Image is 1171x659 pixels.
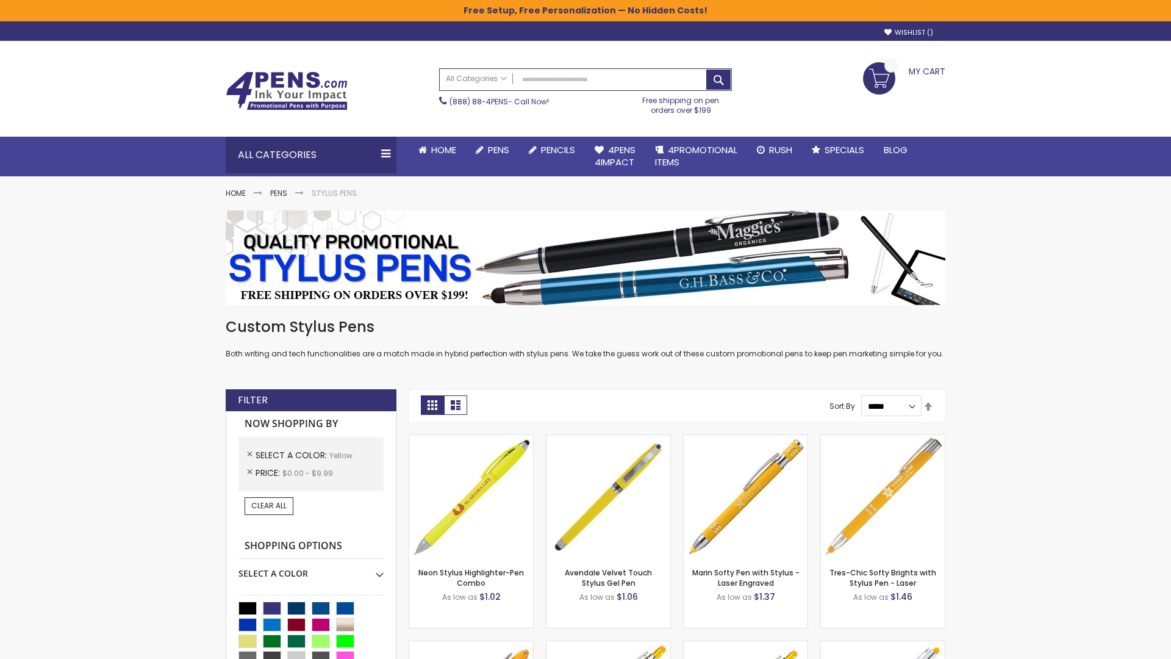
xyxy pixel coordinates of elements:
[256,449,329,461] span: Select A Color
[329,450,353,461] span: Yellow
[409,434,533,445] a: Neon Stylus Highlighter-Pen Combo-Yellow
[226,317,945,337] h1: Custom Stylus Pens
[595,143,636,168] span: 4Pens 4impact
[684,435,808,559] img: Marin Softy Pen with Stylus - Laser Engraved-Yellow
[541,143,575,156] span: Pencils
[821,435,945,559] img: Tres-Chic Softy Brights with Stylus Pen - Laser-Yellow
[466,137,519,164] a: Pens
[409,641,533,651] a: Ellipse Softy Brights with Stylus Pen - Laser-Yellow
[245,497,293,514] a: Clear All
[890,591,912,603] span: $1.46
[617,591,638,603] span: $1.06
[282,468,333,478] span: $0.00 - $9.99
[226,71,348,110] img: 4Pens Custom Pens and Promotional Products
[684,434,808,445] a: Marin Softy Pen with Stylus - Laser Engraved-Yellow
[449,96,549,107] span: - Call Now!
[546,435,670,559] img: Avendale Velvet Touch Stylus Gel Pen-Yellow
[251,500,287,511] span: Clear All
[821,434,945,445] a: Tres-Chic Softy Brights with Stylus Pen - Laser-Yellow
[884,28,933,37] a: Wishlist
[565,567,652,588] a: Avendale Velvet Touch Stylus Gel Pen
[409,435,533,559] img: Neon Stylus Highlighter-Pen Combo-Yellow
[479,591,501,603] span: $1.02
[418,567,524,588] a: Neon Stylus Highlighter-Pen Combo
[829,401,855,411] label: Sort By
[747,137,802,164] a: Rush
[238,411,384,437] strong: Now Shopping by
[546,434,670,445] a: Avendale Velvet Touch Stylus Gel Pen-Yellow
[769,143,792,156] span: Rush
[226,317,945,359] div: Both writing and tech functionalities are a match made in hybrid perfection with stylus pens. We ...
[802,137,874,164] a: Specials
[821,641,945,651] a: Tres-Chic Softy with Stylus Top Pen - ColorJet-Yellow
[421,395,444,415] strong: Grid
[754,591,775,603] span: $1.37
[853,592,889,602] span: As low as
[579,592,615,602] span: As low as
[312,188,357,198] strong: Stylus Pens
[449,96,508,107] a: (888) 88-4PENS
[692,567,800,588] a: Marin Softy Pen with Stylus - Laser Engraved
[431,143,456,156] span: Home
[226,188,246,198] a: Home
[488,143,509,156] span: Pens
[546,641,670,651] a: Phoenix Softy Brights with Stylus Pen - Laser-Yellow
[440,69,513,89] a: All Categories
[825,143,864,156] span: Specials
[409,137,466,164] a: Home
[717,592,752,602] span: As low as
[226,211,945,305] img: Stylus Pens
[874,137,917,164] a: Blog
[256,467,282,479] span: Price
[645,137,747,176] a: 4PROMOTIONALITEMS
[446,74,507,84] span: All Categories
[238,559,384,580] div: Select A Color
[226,137,396,173] div: All Categories
[829,567,936,588] a: Tres-Chic Softy Brights with Stylus Pen - Laser
[684,641,808,651] a: Phoenix Softy Brights Gel with Stylus Pen - Laser-Yellow
[270,188,287,198] a: Pens
[238,533,384,560] strong: Shopping Options
[238,394,268,407] strong: Filter
[585,137,645,176] a: 4Pens4impact
[630,91,732,115] div: Free shipping on pen orders over $199
[442,592,478,602] span: As low as
[655,143,737,168] span: 4PROMOTIONAL ITEMS
[519,137,585,164] a: Pencils
[884,143,908,156] span: Blog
